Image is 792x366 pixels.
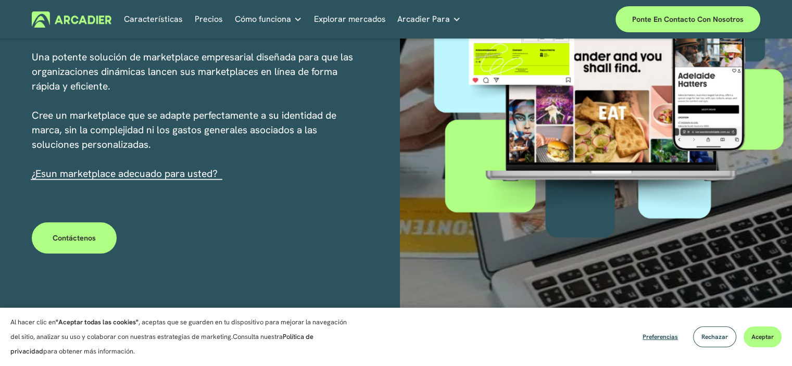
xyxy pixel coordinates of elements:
[643,333,678,341] font: Preferencias
[195,11,223,28] a: Precios
[397,14,450,24] font: Arcadier Para
[235,11,302,28] a: menú desplegable de carpetas
[56,318,139,326] font: "Aceptar todas las cookies"
[314,14,386,24] font: Explorar mercados
[195,14,223,24] font: Precios
[233,332,283,341] font: Consulta nuestra
[635,326,686,347] button: Preferencias
[701,333,728,341] font: Rechazar
[615,6,760,32] a: Ponte en contacto con nosotros
[632,15,744,24] font: Ponte en contacto con nosotros
[124,11,183,28] a: Características
[32,109,339,151] font: Cree un marketplace que se adapte perfectamente a su identidad de marca, sin la complejidad ni lo...
[397,11,461,28] a: menú desplegable de carpetas
[235,14,291,24] font: Cómo funciona
[10,318,347,341] font: , aceptas que se guarden en tu dispositivo para mejorar la navegación del sitio, analizar su uso ...
[43,347,135,356] font: para obtener más información.
[124,14,183,24] font: Características
[32,51,356,93] font: Una potente solución de marketplace empresarial diseñada para que las organizaciones dinámicas la...
[32,11,111,28] img: Arcadier
[740,316,792,366] div: Widget de chat
[32,222,117,254] a: Contáctenos
[10,318,56,326] font: Al hacer clic en
[314,11,386,28] a: Explorar mercados
[32,167,46,180] font: ¿Es
[693,326,736,347] button: Rechazar
[53,233,96,243] font: Contáctenos
[740,316,792,366] iframe: Chat Widget
[46,167,218,180] a: un marketplace adecuado para usted?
